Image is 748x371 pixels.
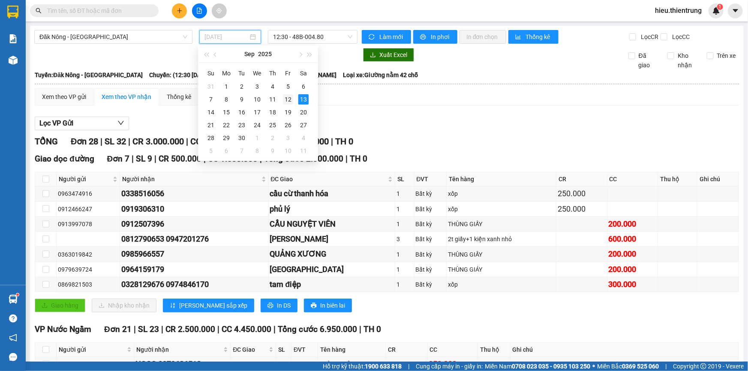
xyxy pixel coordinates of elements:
td: 2025-09-15 [219,106,234,119]
span: SL 32 [105,136,126,147]
span: file-add [196,8,202,14]
div: 0919306310 [121,203,267,215]
div: 17 [252,107,262,117]
td: 2025-09-23 [234,119,249,132]
div: 31 [206,81,216,92]
td: 2025-09-11 [265,93,280,106]
span: aim [216,8,222,14]
span: Đơn 28 [71,136,98,147]
input: 13/09/2025 [204,32,248,42]
span: | [161,324,163,334]
span: CC 5.950.000 [190,136,242,147]
div: 4 [298,133,309,143]
span: Kho nhận [674,51,700,70]
td: 2025-10-04 [296,132,311,144]
div: 7 [206,94,216,105]
span: Loại xe: Giường nằm 42 chỗ [343,70,418,80]
div: 6 [221,146,231,156]
div: 10 [252,94,262,105]
span: Giao dọc đường [35,154,94,164]
button: downloadNhập kho nhận [92,299,156,312]
button: printerIn DS [261,299,297,312]
td: 2025-09-09 [234,93,249,106]
td: 2025-09-08 [219,93,234,106]
span: Cung cấp máy in - giấy in: [416,362,483,371]
div: cầu cừ thanh hóa [270,188,394,200]
div: 12 [283,94,293,105]
span: search [36,8,42,14]
div: xốp [448,280,555,289]
span: In biên lai [320,301,345,310]
div: 5 [206,146,216,156]
button: sort-ascending[PERSON_NAME] sắp xếp [163,299,254,312]
td: 2025-10-05 [203,144,219,157]
td: 2025-09-19 [280,106,296,119]
th: CR [556,172,607,186]
span: Thống kê [526,32,552,42]
td: 2025-10-08 [249,144,265,157]
span: | [408,362,409,371]
td: 2025-09-27 [296,119,311,132]
div: 1 [277,359,290,369]
div: 1 [397,204,412,214]
th: Ghi chú [697,172,739,186]
span: Người nhận [136,345,222,354]
div: QUẢNG XƯƠNG [270,248,394,260]
th: Sa [296,66,311,80]
strong: 1900 633 818 [365,363,402,370]
div: THÙNG GIẤY [319,359,384,369]
span: Người gửi [59,345,125,354]
div: THÙNG GIÁY [448,265,555,274]
td: 2025-09-04 [265,80,280,93]
div: phủ lý [270,203,394,215]
div: Bất kỳ [416,189,445,198]
div: 30 [237,133,247,143]
span: | [132,154,134,164]
button: caret-down [728,3,743,18]
span: ⚪️ [592,365,595,368]
strong: 0369 525 060 [622,363,659,370]
span: hieu.thientrung [648,5,709,16]
div: 0979639724 [58,265,118,274]
span: caret-down [732,7,739,15]
th: CC [428,343,478,357]
b: [DOMAIN_NAME] [114,7,207,21]
td: 2025-10-07 [234,144,249,157]
div: 25 [267,120,278,130]
td: 2025-08-31 [203,80,219,93]
button: syncLàm mới [362,30,411,44]
h2: RWM9QJQD [5,61,69,75]
div: 1 [252,133,262,143]
div: 22 [221,120,231,130]
div: [PERSON_NAME] [270,233,394,245]
span: | [345,154,348,164]
span: SL 23 [138,324,159,334]
button: bar-chartThống kê [508,30,559,44]
div: 23 [237,120,247,130]
span: TH 0 [363,324,381,334]
div: 15 [221,107,231,117]
span: | [186,136,188,147]
span: Đã giao [635,51,661,70]
span: sort-ascending [170,302,176,309]
td: 2025-09-24 [249,119,265,132]
div: 0869821503 [58,280,118,289]
span: notification [9,334,17,342]
td: 2025-09-21 [203,119,219,132]
span: VP Nước Ngầm [35,324,91,334]
span: Hỗ trợ kỹ thuật: [323,362,402,371]
span: TH 0 [350,154,367,164]
button: downloadXuất Excel [363,48,414,62]
button: uploadGiao hàng [35,299,85,312]
button: 2025 [258,45,272,63]
span: bar-chart [515,34,523,41]
span: SL 9 [136,154,152,164]
div: 250.000 [558,188,605,200]
div: 29 [221,133,231,143]
div: 18 [267,107,278,117]
span: ĐC Giao [233,345,267,354]
span: question-circle [9,314,17,323]
td: 2025-10-02 [265,132,280,144]
div: Bất kỳ [416,250,445,259]
span: TH 0 [335,136,353,147]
